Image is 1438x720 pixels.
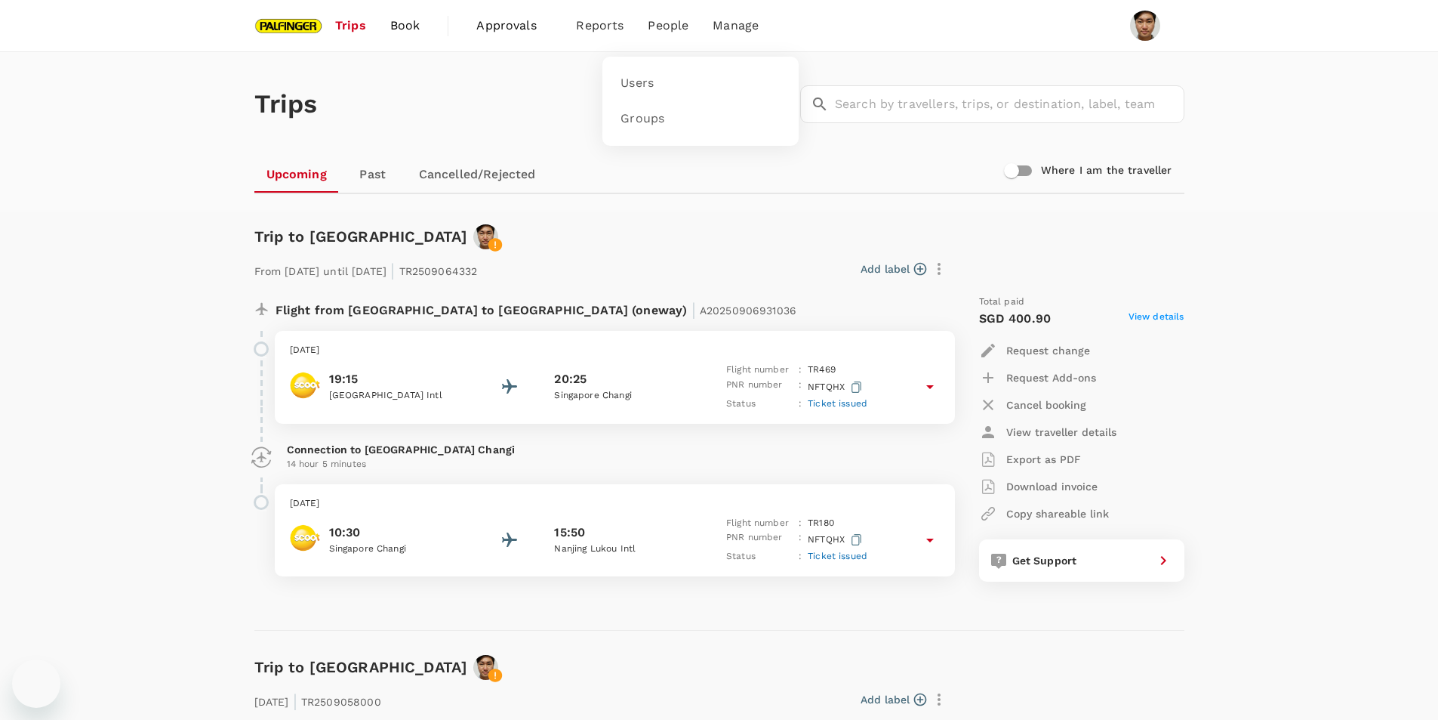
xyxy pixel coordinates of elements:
p: NFTQHX [808,378,865,397]
img: Zhi Kai Loh [1130,11,1160,41]
p: : [799,549,802,564]
span: | [691,299,696,320]
span: People [648,17,688,35]
p: : [799,530,802,549]
span: Book [390,17,420,35]
p: TR 180 [808,516,834,531]
p: Status [726,397,793,412]
p: Status [726,549,793,564]
p: From [DATE] until [DATE] TR2509064332 [254,255,478,283]
button: Request Add-ons [979,364,1096,391]
p: : [799,516,802,531]
h6: Trip to [GEOGRAPHIC_DATA] [254,224,468,249]
p: Flight from [GEOGRAPHIC_DATA] to [GEOGRAPHIC_DATA] (oneway) [276,295,797,322]
p: Cancel booking [1006,397,1086,413]
a: Groups [611,101,790,137]
a: Past [339,156,407,193]
img: avatar-664c4aa9c37ad.jpeg [473,224,498,249]
p: PNR number [726,378,793,397]
button: Add label [861,692,926,707]
p: Singapore Changi [554,388,690,403]
button: View traveller details [979,419,1116,446]
img: Scoot [290,523,320,553]
p: 10:30 [329,524,465,542]
span: Total paid [979,295,1025,310]
span: | [390,260,395,281]
p: Connection to [GEOGRAPHIC_DATA] Changi [287,442,943,457]
button: Copy shareable link [979,500,1109,527]
p: : [799,397,802,412]
p: 20:25 [554,370,587,388]
p: [DATE] [290,496,940,511]
span: Get Support [1012,555,1077,567]
button: Add label [861,261,926,277]
h6: Trip to [GEOGRAPHIC_DATA] [254,655,468,679]
span: | [293,691,297,712]
span: A20250906931036 [700,304,796,317]
p: 19:15 [329,370,465,388]
p: 15:50 [554,524,585,542]
p: Nanjing Lukou Intl [554,542,690,557]
p: SGD 400.90 [979,310,1052,328]
img: Scoot [290,370,320,400]
a: Users [611,66,790,101]
span: Approvals [476,17,552,35]
iframe: Button to launch messaging window [12,660,60,708]
span: Reports [576,17,624,35]
p: Flight number [726,516,793,531]
button: Export as PDF [979,446,1081,473]
p: [GEOGRAPHIC_DATA] Intl [329,388,465,403]
h6: Where I am the traveller [1041,162,1172,179]
p: [DATE] [290,343,940,358]
p: Download invoice [1006,479,1098,494]
p: 14 hour 5 minutes [287,457,943,472]
p: Request change [1006,343,1090,358]
p: Singapore Changi [329,542,465,557]
img: avatar-664c4aa9c37ad.jpeg [473,655,498,680]
span: View details [1129,310,1184,328]
span: Trips [335,17,366,35]
span: Ticket issued [808,551,867,561]
span: Users [620,75,654,92]
p: Flight number [726,363,793,378]
p: NFTQHX [808,530,865,549]
p: Copy shareable link [1006,506,1109,521]
span: Groups [620,110,664,128]
span: Manage [713,17,759,35]
button: Download invoice [979,473,1098,500]
input: Search by travellers, trips, or destination, label, team [835,85,1184,123]
p: PNR number [726,530,793,549]
a: Cancelled/Rejected [407,156,548,193]
button: Cancel booking [979,391,1086,419]
p: Request Add-ons [1006,370,1096,385]
p: TR 469 [808,363,836,378]
p: : [799,363,802,378]
p: View traveller details [1006,425,1116,440]
p: : [799,378,802,397]
p: [DATE] TR2509058000 [254,686,381,713]
h1: Trips [254,52,318,156]
img: Palfinger Asia Pacific Pte Ltd [254,9,324,42]
span: Ticket issued [808,398,867,409]
button: Request change [979,337,1090,364]
p: Export as PDF [1006,452,1081,467]
a: Upcoming [254,156,339,193]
